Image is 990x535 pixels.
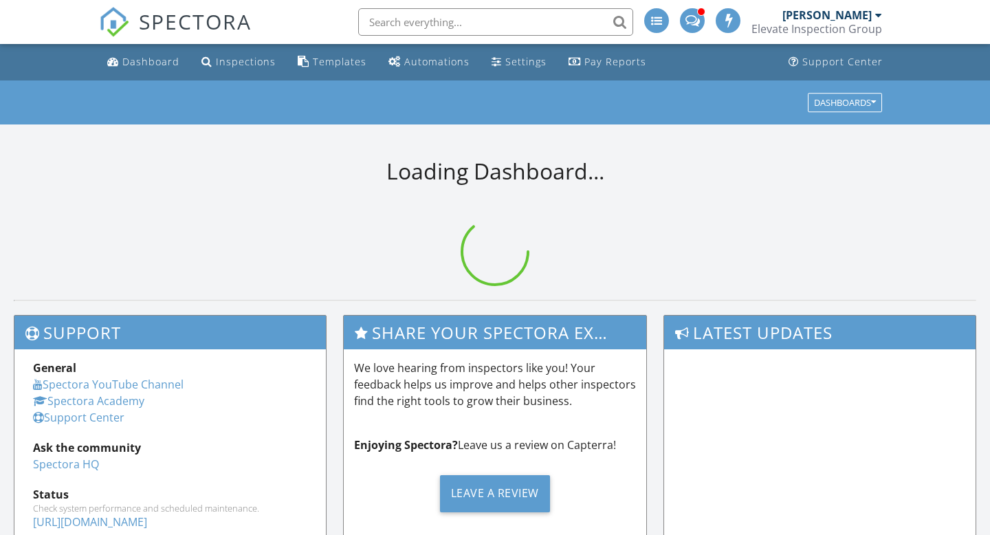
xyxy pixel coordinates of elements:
[313,55,366,68] div: Templates
[584,55,646,68] div: Pay Reports
[33,393,144,408] a: Spectora Academy
[292,50,372,75] a: Templates
[354,360,637,409] p: We love hearing from inspectors like you! Your feedback helps us improve and helps other inspecto...
[354,437,637,453] p: Leave us a review on Capterra!
[563,50,652,75] a: Pay Reports
[486,50,552,75] a: Settings
[33,360,76,375] strong: General
[216,55,276,68] div: Inspections
[196,50,281,75] a: Inspections
[102,50,185,75] a: Dashboard
[354,437,458,452] strong: Enjoying Spectora?
[505,55,547,68] div: Settings
[33,410,124,425] a: Support Center
[440,475,550,512] div: Leave a Review
[33,439,307,456] div: Ask the community
[139,7,252,36] span: SPECTORA
[802,55,883,68] div: Support Center
[814,98,876,107] div: Dashboards
[354,464,637,523] a: Leave a Review
[33,514,147,529] a: [URL][DOMAIN_NAME]
[33,486,307,503] div: Status
[808,93,882,112] button: Dashboards
[33,503,307,514] div: Check system performance and scheduled maintenance.
[358,8,633,36] input: Search everything...
[751,22,882,36] div: Elevate Inspection Group
[33,457,99,472] a: Spectora HQ
[99,7,129,37] img: The Best Home Inspection Software - Spectora
[344,316,647,349] h3: Share Your Spectora Experience
[783,50,888,75] a: Support Center
[99,19,252,47] a: SPECTORA
[383,50,475,75] a: Automations (Advanced)
[14,316,326,349] h3: Support
[782,8,872,22] div: [PERSON_NAME]
[664,316,976,349] h3: Latest Updates
[404,55,470,68] div: Automations
[122,55,179,68] div: Dashboard
[33,377,184,392] a: Spectora YouTube Channel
